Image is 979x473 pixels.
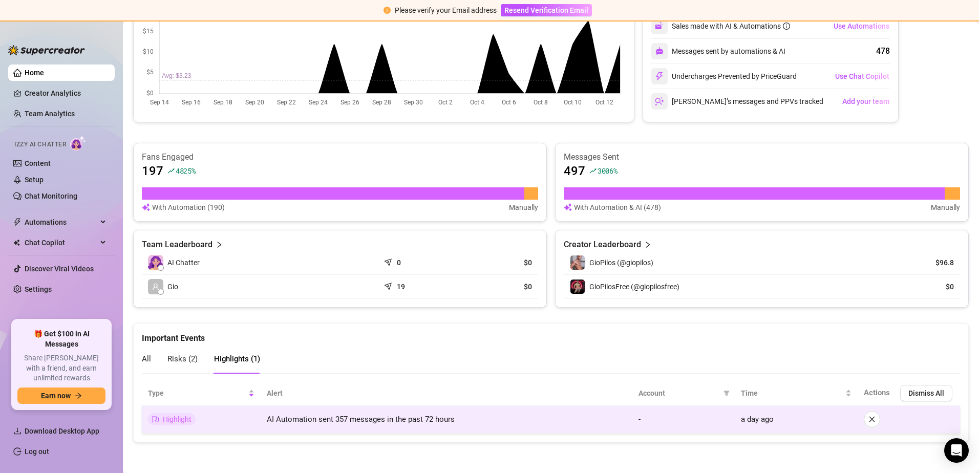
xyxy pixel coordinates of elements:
[864,388,890,397] span: Actions
[655,97,664,106] img: svg%3e
[501,4,592,16] button: Resend Verification Email
[25,234,97,251] span: Chat Copilot
[163,415,191,423] span: Highlight
[167,257,200,268] span: AI Chatter
[14,140,66,149] span: Izzy AI Chatter
[589,259,653,267] span: GioPilos (@giopilos)
[465,282,532,292] article: $0
[876,45,890,57] div: 478
[907,282,954,292] article: $0
[504,6,588,14] span: Resend Verification Email
[25,265,94,273] a: Discover Viral Videos
[842,93,890,110] button: Add your team
[384,280,394,290] span: send
[908,389,944,397] span: Dismiss All
[25,176,44,184] a: Setup
[842,97,889,105] span: Add your team
[267,415,455,424] span: AI Automation sent 357 messages in the past 72 hours
[835,72,889,80] span: Use Chat Copilot
[142,152,538,163] article: Fans Engaged
[741,415,774,424] span: a day ago
[17,388,105,404] button: Earn nowarrow-right
[721,385,732,401] span: filter
[176,166,196,176] span: 4825 %
[868,416,876,423] span: close
[13,427,22,435] span: download
[834,22,889,30] span: Use Automations
[152,283,159,290] span: user
[655,47,664,55] img: svg%3e
[25,214,97,230] span: Automations
[639,388,719,399] span: Account
[216,239,223,251] span: right
[214,354,260,363] span: Highlights ( 1 )
[25,159,51,167] a: Content
[167,354,198,363] span: Risks ( 2 )
[25,85,107,101] a: Creator Analytics
[655,21,664,31] img: svg%3e
[651,93,823,110] div: [PERSON_NAME]’s messages and PPVs tracked
[148,388,246,399] span: Type
[70,136,86,150] img: AI Chatter
[395,5,497,16] div: Please verify your Email address
[75,392,82,399] span: arrow-right
[397,282,405,292] article: 19
[907,257,954,268] article: $96.8
[944,438,969,463] div: Open Intercom Messenger
[142,324,960,345] div: Important Events
[8,45,85,55] img: logo-BBDzfeDw.svg
[570,255,585,270] img: GioPilos (@giopilos)
[644,239,651,251] span: right
[465,257,532,268] article: $0
[13,239,20,246] img: Chat Copilot
[167,167,175,175] span: rise
[25,427,99,435] span: Download Desktop App
[142,163,163,179] article: 197
[509,202,538,213] article: Manually
[564,163,585,179] article: 497
[931,202,960,213] article: Manually
[25,285,52,293] a: Settings
[574,202,661,213] article: With Automation & AI (478)
[589,167,597,175] span: rise
[384,7,391,14] span: exclamation-circle
[25,192,77,200] a: Chat Monitoring
[25,69,44,77] a: Home
[13,218,22,226] span: thunderbolt
[152,416,159,423] span: flag
[17,329,105,349] span: 🎁 Get $100 in AI Messages
[564,239,641,251] article: Creator Leaderboard
[598,166,618,176] span: 3006 %
[651,68,797,84] div: Undercharges Prevented by PriceGuard
[639,415,641,424] span: -
[397,257,401,268] article: 0
[25,110,75,118] a: Team Analytics
[570,279,585,294] img: GioPilosFree (@giopilosfree)
[900,385,952,401] button: Dismiss All
[833,18,890,34] button: Use Automations
[783,23,790,30] span: info-circle
[142,239,212,251] article: Team Leaderboard
[17,353,105,383] span: Share [PERSON_NAME] with a friend, and earn unlimited rewards
[41,392,71,400] span: Earn now
[564,202,572,213] img: svg%3e
[723,390,730,396] span: filter
[142,202,150,213] img: svg%3e
[651,43,785,59] div: Messages sent by automations & AI
[384,256,394,266] span: send
[142,354,151,363] span: All
[835,68,890,84] button: Use Chat Copilot
[672,20,790,32] div: Sales made with AI & Automations
[735,381,858,406] th: Time
[564,152,960,163] article: Messages Sent
[148,255,163,270] img: izzy-ai-chatter-avatar-DDCN_rTZ.svg
[655,72,664,81] img: svg%3e
[25,447,49,456] a: Log out
[589,283,679,291] span: GioPilosFree (@giopilosfree)
[152,202,225,213] article: With Automation (190)
[167,281,178,292] span: Gio
[261,381,632,406] th: Alert
[741,388,843,399] span: Time
[142,381,261,406] th: Type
